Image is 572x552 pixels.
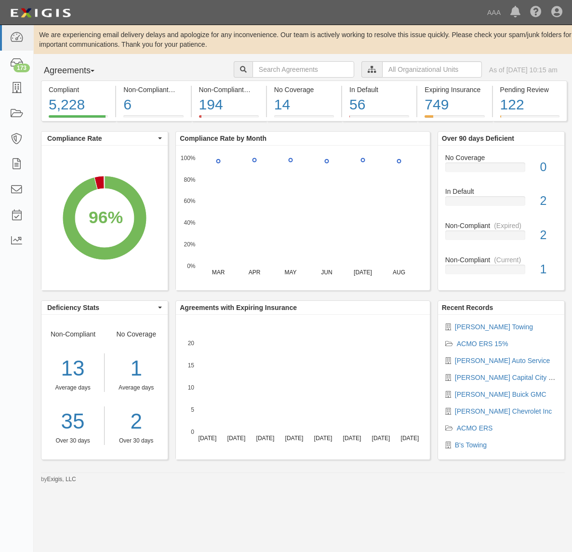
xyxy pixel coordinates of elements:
div: Compliant [49,85,108,94]
text: [DATE] [401,435,419,442]
a: [PERSON_NAME] Capital City Ford [455,374,562,381]
a: No Coverage0 [445,153,557,187]
a: ACMO ERS [457,424,493,432]
div: 1 [112,353,160,384]
div: Expiring Insurance [425,85,484,94]
div: 173 [13,64,30,72]
a: 2 [112,406,160,437]
text: [DATE] [354,269,372,276]
text: 100% [181,154,196,161]
a: Pending Review122 [493,115,567,123]
div: 14 [274,94,334,115]
div: Non-Compliant (Expired) [199,85,259,94]
text: 60% [184,198,196,204]
div: 13 [41,353,104,384]
text: [DATE] [314,435,333,442]
input: Search Agreements [253,61,354,78]
text: 15 [188,362,195,368]
text: 0% [187,262,196,269]
b: Agreements with Expiring Insurance [180,304,297,311]
a: Exigis, LLC [47,476,76,483]
div: In Default [349,85,409,94]
a: Compliant5,228 [41,115,115,123]
img: logo-5460c22ac91f19d4615b14bd174203de0afe785f0fc80cf4dbbc73dc1793850b.png [7,4,74,22]
button: Deficiency Stats [41,301,168,314]
text: 20% [184,241,196,248]
text: 10 [188,384,195,390]
svg: A chart. [176,146,429,290]
div: 749 [425,94,484,115]
a: [PERSON_NAME] Buick GMC [455,390,546,398]
svg: A chart. [176,315,429,459]
text: AUG [393,269,405,276]
div: Non-Compliant (Current) [123,85,183,94]
text: [DATE] [285,435,304,442]
i: Help Center - Complianz [530,7,542,18]
div: 122 [500,94,559,115]
div: Non-Compliant [41,329,105,445]
div: As of [DATE] 10:15 am [489,65,558,75]
text: 80% [184,176,196,183]
div: 5,228 [49,94,108,115]
div: 2 [532,192,564,210]
a: Expiring Insurance749 [417,115,492,123]
text: 20 [188,339,195,346]
a: AAA [482,3,505,22]
span: Compliance Rate [47,134,156,143]
div: In Default [438,187,564,196]
span: Deficiency Stats [47,303,156,312]
text: MAY [285,269,297,276]
div: No Coverage [274,85,334,94]
svg: A chart. [41,146,168,290]
div: 56 [349,94,409,115]
div: (Expired) [494,221,521,230]
text: 0 [191,428,195,435]
a: [PERSON_NAME] Towing [455,323,533,331]
div: 6 [123,94,183,115]
div: (Current) [494,255,521,265]
text: APR [249,269,261,276]
div: Non-Compliant [438,255,564,265]
text: [DATE] [343,435,361,442]
a: In Default2 [445,187,557,221]
b: Recent Records [442,304,493,311]
div: 96% [89,205,123,229]
a: Non-Compliant(Current)1 [445,255,557,282]
div: Non-Compliant [438,221,564,230]
a: B's Towing [455,441,487,449]
button: Agreements [41,61,113,81]
text: [DATE] [372,435,390,442]
text: [DATE] [199,435,217,442]
a: Non-Compliant(Current)6 [116,115,190,123]
button: Compliance Rate [41,132,168,145]
a: Non-Compliant(Expired)194 [192,115,266,123]
text: 40% [184,219,196,226]
div: No Coverage [438,153,564,162]
b: Over 90 days Deficient [442,135,514,142]
small: by [41,475,76,484]
a: In Default56 [342,115,416,123]
div: Pending Review [500,85,559,94]
b: Compliance Rate by Month [180,135,266,142]
a: ACMO ERS 15% [457,340,508,348]
a: [PERSON_NAME] Auto Service [455,357,550,364]
div: Average days [112,384,160,392]
div: 2 [532,227,564,244]
div: We are experiencing email delivery delays and apologize for any inconvenience. Our team is active... [34,30,572,49]
text: JUN [321,269,333,276]
div: No Coverage [105,329,168,445]
a: 35 [41,406,104,437]
div: 1 [532,261,564,278]
div: 0 [532,159,564,176]
text: 5 [191,406,195,413]
div: Average days [41,384,104,392]
div: Over 30 days [41,437,104,445]
div: Over 30 days [112,437,160,445]
text: [DATE] [256,435,275,442]
a: [PERSON_NAME] Chevrolet Inc [455,407,552,415]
